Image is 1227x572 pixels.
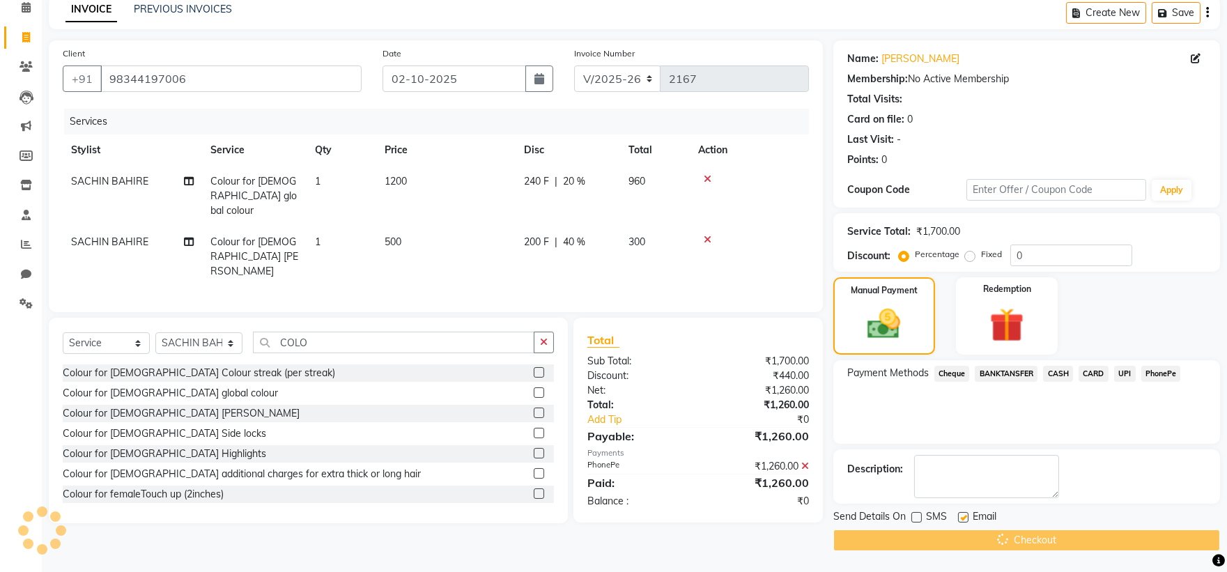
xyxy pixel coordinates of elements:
label: Manual Payment [851,284,918,297]
th: Action [690,134,809,166]
div: Coupon Code [847,183,967,197]
span: UPI [1114,366,1136,382]
div: Colour for [DEMOGRAPHIC_DATA] global colour [63,386,278,401]
div: Discount: [577,369,698,383]
button: Create New [1066,2,1146,24]
div: Total: [577,398,698,412]
th: Total [620,134,690,166]
th: Stylist [63,134,202,166]
span: Colour for [DEMOGRAPHIC_DATA] global colour [210,175,297,217]
span: PhonePe [1141,366,1181,382]
div: ₹1,260.00 [698,428,819,445]
img: _gift.svg [979,304,1035,346]
div: ₹440.00 [698,369,819,383]
div: Description: [847,462,903,477]
th: Qty [307,134,376,166]
span: CARD [1079,366,1109,382]
span: SACHIN BAHIRE [71,235,148,248]
div: 0 [881,153,887,167]
div: Discount: [847,249,890,263]
div: ₹0 [698,494,819,509]
div: ₹1,260.00 [698,459,819,474]
div: ₹1,260.00 [698,474,819,491]
span: 1 [315,235,321,248]
div: - [897,132,901,147]
label: Invoice Number [574,47,635,60]
span: 20 % [563,174,585,189]
div: Last Visit: [847,132,894,147]
span: 240 F [524,174,549,189]
a: Add Tip [577,412,718,427]
div: Sub Total: [577,354,698,369]
label: Percentage [915,248,959,261]
span: 500 [385,235,401,248]
span: 1 [315,175,321,187]
span: Send Details On [833,509,906,527]
th: Price [376,134,516,166]
button: Apply [1152,180,1191,201]
label: Redemption [983,283,1031,295]
th: Service [202,134,307,166]
span: SACHIN BAHIRE [71,175,148,187]
span: | [555,174,557,189]
div: Payable: [577,428,698,445]
span: 960 [628,175,645,187]
span: Email [973,509,996,527]
div: ₹1,700.00 [916,224,960,239]
input: Enter Offer / Coupon Code [966,179,1146,201]
div: Colour for [DEMOGRAPHIC_DATA] [PERSON_NAME] [63,406,300,421]
span: Total [587,333,619,348]
div: Colour for [DEMOGRAPHIC_DATA] Colour streak (per streak) [63,366,335,380]
div: Services [64,109,819,134]
div: ₹1,260.00 [698,383,819,398]
label: Fixed [981,248,1002,261]
span: Cheque [934,366,970,382]
div: ₹0 [718,412,819,427]
label: Client [63,47,85,60]
button: Save [1152,2,1201,24]
a: PREVIOUS INVOICES [134,3,232,15]
div: Colour for [DEMOGRAPHIC_DATA] additional charges for extra thick or long hair [63,467,421,481]
span: SMS [926,509,947,527]
span: | [555,235,557,249]
div: Name: [847,52,879,66]
div: Balance : [577,494,698,509]
div: Payments [587,447,808,459]
div: 0 [907,112,913,127]
div: Net: [577,383,698,398]
div: Membership: [847,72,908,86]
span: 200 F [524,235,549,249]
div: PhonePe [577,459,698,474]
span: BANKTANSFER [975,366,1037,382]
span: 300 [628,235,645,248]
input: Search by Name/Mobile/Email/Code [100,65,362,92]
span: Colour for [DEMOGRAPHIC_DATA] [PERSON_NAME] [210,235,298,277]
div: Colour for [DEMOGRAPHIC_DATA] Highlights [63,447,266,461]
span: Payment Methods [847,366,929,380]
span: 40 % [563,235,585,249]
button: +91 [63,65,102,92]
a: [PERSON_NAME] [881,52,959,66]
div: Colour for femaleTouch up (2inches) [63,487,224,502]
th: Disc [516,134,620,166]
div: ₹1,700.00 [698,354,819,369]
span: CASH [1043,366,1073,382]
div: Service Total: [847,224,911,239]
label: Date [383,47,401,60]
div: ₹1,260.00 [698,398,819,412]
div: Card on file: [847,112,904,127]
div: Colour for [DEMOGRAPHIC_DATA] Side locks [63,426,266,441]
div: No Active Membership [847,72,1206,86]
span: 1200 [385,175,407,187]
div: Points: [847,153,879,167]
div: Total Visits: [847,92,902,107]
div: Paid: [577,474,698,491]
input: Search or Scan [253,332,534,353]
img: _cash.svg [857,305,911,343]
